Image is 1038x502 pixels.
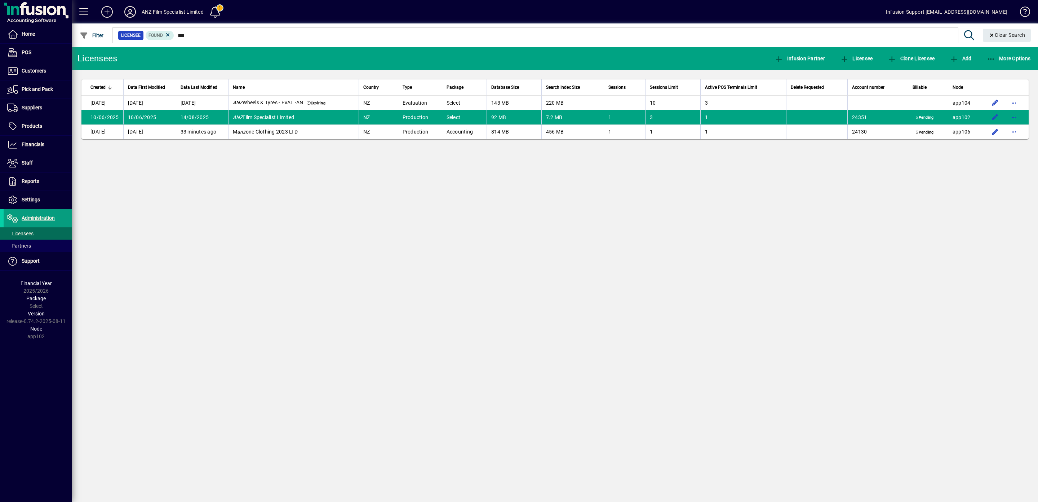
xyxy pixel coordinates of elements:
td: Production [398,110,442,125]
a: Suppliers [4,99,72,117]
span: Licensee [840,56,873,61]
span: app104.prod.infusionbusinesssoftware.com [953,100,971,106]
td: 1 [700,125,786,139]
a: Settings [4,191,72,209]
td: Select [442,110,487,125]
span: Add [950,56,971,61]
div: Country [363,83,394,91]
button: Add [96,5,119,18]
td: 24351 [847,110,908,125]
td: Production [398,125,442,139]
td: 220 MB [541,96,604,110]
div: Created [90,83,119,91]
span: Node [30,326,42,332]
div: Type [403,83,438,91]
span: Type [403,83,412,91]
button: Infusion Partner [773,52,827,65]
button: More options [1008,112,1020,123]
button: More options [1008,126,1020,137]
div: Database Size [491,83,537,91]
td: 456 MB [541,125,604,139]
td: NZ [359,96,398,110]
span: Licensees [7,231,34,236]
td: 7.2 MB [541,110,604,125]
span: Pick and Pack [22,86,53,92]
td: 3 [700,96,786,110]
td: 3 [645,110,700,125]
span: Pending [914,115,935,121]
span: More Options [987,56,1031,61]
span: Home [22,31,35,37]
a: Financials [4,136,72,154]
mat-chip: Found Status: Found [146,31,174,40]
div: ANZ Film Specialist Limited [142,6,204,18]
span: Staff [22,160,33,166]
td: Select [442,96,487,110]
button: Licensee [838,52,875,65]
span: Clear Search [989,32,1025,38]
a: Knowledge Base [1015,1,1029,25]
button: Profile [119,5,142,18]
span: Found [148,33,163,38]
td: 1 [700,110,786,125]
span: Licensee [121,32,141,39]
span: Data Last Modified [181,83,217,91]
span: Financials [22,141,44,147]
span: Version [28,311,45,317]
em: anz [237,129,246,135]
a: Support [4,252,72,270]
td: NZ [359,125,398,139]
span: Sessions [608,83,626,91]
em: ANZ [233,100,243,105]
td: 1 [645,125,700,139]
span: Filter [80,32,104,38]
td: 1 [604,110,645,125]
td: 814 MB [487,125,541,139]
td: 10 [645,96,700,110]
button: Edit [989,112,1001,123]
td: 24130 [847,125,908,139]
span: Suppliers [22,105,42,110]
span: Partners [7,243,31,249]
span: Billable [913,83,927,91]
td: Accounting [442,125,487,139]
span: Package [26,296,46,301]
div: Licensees [77,53,117,64]
span: Country [363,83,379,91]
div: Sessions [608,83,641,91]
span: Search Index Size [546,83,580,91]
div: Billable [913,83,943,91]
span: Name [233,83,245,91]
div: Sessions Limit [650,83,696,91]
span: Data First Modified [128,83,165,91]
span: POS [22,49,31,55]
td: 10/06/2025 [81,110,123,125]
div: Search Index Size [546,83,599,91]
div: Active POS Terminals Limit [705,83,782,91]
span: Infusion Partner [775,56,825,61]
button: Clone Licensee [886,52,936,65]
td: [DATE] [123,125,176,139]
span: Node [953,83,963,91]
td: 143 MB [487,96,541,110]
span: Reports [22,178,39,184]
td: NZ [359,110,398,125]
span: Film Specialist Limited [233,114,294,120]
button: Add [948,52,973,65]
span: Account number [852,83,884,91]
span: M one Clothing 2023 LTD [233,129,298,135]
span: Database Size [491,83,519,91]
td: Evaluation [398,96,442,110]
td: 92 MB [487,110,541,125]
button: Edit [989,126,1001,137]
span: Sessions Limit [650,83,678,91]
a: Home [4,25,72,43]
td: [DATE] [176,96,228,110]
div: Package [447,83,483,91]
button: More options [1008,97,1020,109]
a: Reports [4,173,72,191]
span: Support [22,258,40,264]
span: Wheels & Tyres - EVAL -AN [233,100,303,105]
span: app102.prod.infusionbusinesssoftware.com [953,114,971,120]
span: Settings [22,197,40,202]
